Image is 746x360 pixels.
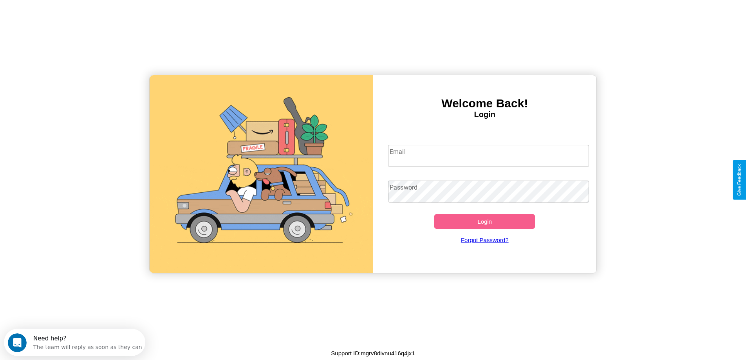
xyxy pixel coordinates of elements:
[373,97,597,110] h3: Welcome Back!
[331,348,415,358] p: Support ID: mgrv8divnu416q4jx1
[373,110,597,119] h4: Login
[737,164,742,196] div: Give Feedback
[434,214,535,229] button: Login
[29,13,138,21] div: The team will reply as soon as they can
[29,7,138,13] div: Need help?
[384,229,585,251] a: Forgot Password?
[8,333,27,352] iframe: Intercom live chat
[4,329,145,356] iframe: Intercom live chat discovery launcher
[3,3,146,25] div: Open Intercom Messenger
[150,75,373,273] img: gif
